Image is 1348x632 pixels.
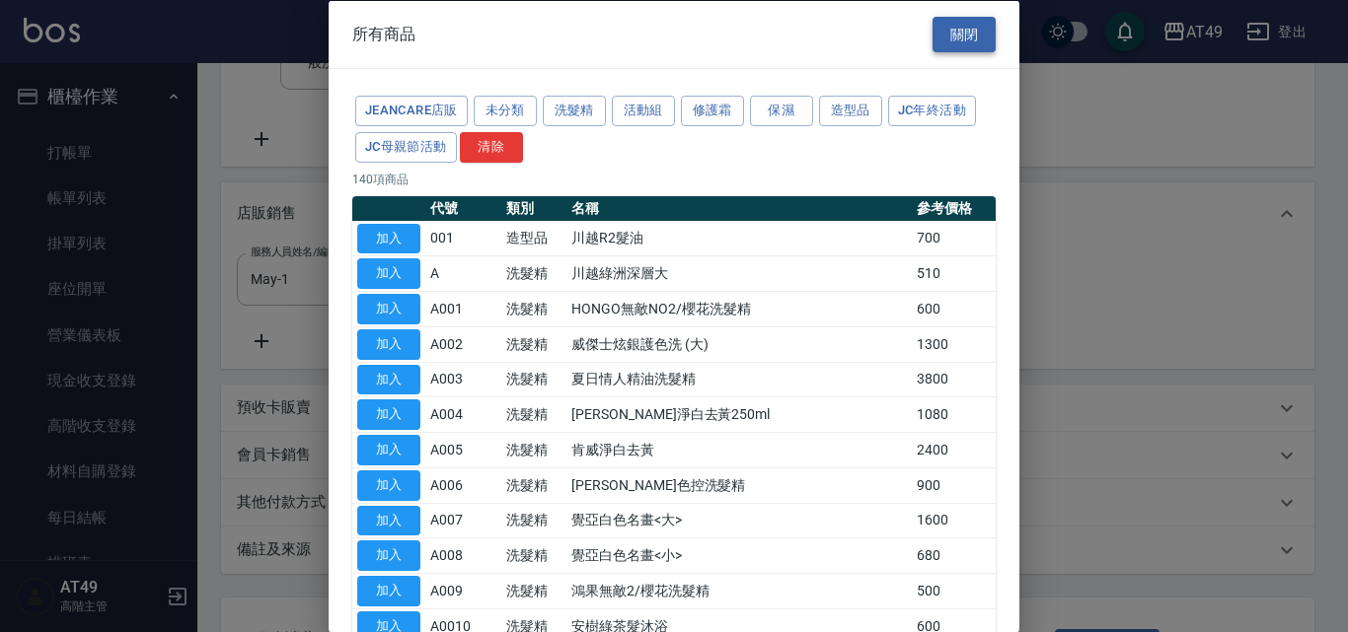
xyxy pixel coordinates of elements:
td: A004 [425,396,501,432]
button: 加入 [357,469,420,500]
th: 代號 [425,195,501,221]
td: 1080 [912,396,996,432]
button: 活動組 [612,96,675,126]
td: 600 [912,291,996,326]
td: A002 [425,326,501,362]
td: 1600 [912,503,996,538]
td: 川越R2髮油 [566,221,912,256]
td: A001 [425,291,501,326]
button: JeanCare店販 [355,96,468,126]
button: 加入 [357,505,420,535]
button: 加入 [357,576,420,606]
td: 洗髮精 [501,573,567,608]
td: 510 [912,255,996,291]
td: A009 [425,573,501,608]
td: 覺亞白色名畫<大> [566,503,912,538]
button: 加入 [357,399,420,430]
td: 威傑士炫銀護色洗 (大) [566,326,912,362]
td: 洗髮精 [501,326,567,362]
td: 3800 [912,362,996,397]
td: 造型品 [501,221,567,256]
th: 類別 [501,195,567,221]
td: 1300 [912,326,996,362]
button: 未分類 [474,96,537,126]
button: 加入 [357,294,420,324]
td: 川越綠洲深層大 [566,255,912,291]
td: 覺亞白色名畫<小> [566,537,912,573]
td: 洗髮精 [501,432,567,467]
th: 名稱 [566,195,912,221]
td: 001 [425,221,501,256]
button: 洗髮精 [543,96,606,126]
button: 造型品 [819,96,882,126]
button: 保濕 [750,96,813,126]
td: A007 [425,503,501,538]
td: 肯威淨白去黃 [566,432,912,467]
td: 洗髮精 [501,467,567,503]
button: JC母親節活動 [355,131,457,162]
button: 加入 [357,223,420,253]
button: 加入 [357,328,420,359]
td: [PERSON_NAME]淨白去黃250ml [566,396,912,432]
button: 修護霜 [681,96,744,126]
button: 關閉 [933,16,996,52]
td: 500 [912,573,996,608]
button: 加入 [357,540,420,571]
td: 700 [912,221,996,256]
td: 洗髮精 [501,396,567,432]
td: A003 [425,362,501,397]
td: A008 [425,537,501,573]
td: 2400 [912,432,996,467]
td: 夏日情人精油洗髮精 [566,362,912,397]
td: 洗髮精 [501,362,567,397]
button: 加入 [357,435,420,465]
button: JC年終活動 [888,96,976,126]
span: 所有商品 [352,24,415,43]
td: A006 [425,467,501,503]
button: 加入 [357,364,420,394]
td: 洗髮精 [501,291,567,326]
p: 140 項商品 [352,170,996,187]
th: 參考價格 [912,195,996,221]
td: 900 [912,467,996,503]
td: A [425,255,501,291]
td: 洗髮精 [501,537,567,573]
td: 鴻果無敵2/櫻花洗髮精 [566,573,912,608]
button: 清除 [460,131,523,162]
td: [PERSON_NAME]色控洗髮精 [566,467,912,503]
td: 680 [912,537,996,573]
button: 加入 [357,258,420,289]
td: 洗髮精 [501,503,567,538]
td: A005 [425,432,501,467]
td: HONGO無敵NO2/櫻花洗髮精 [566,291,912,326]
td: 洗髮精 [501,255,567,291]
